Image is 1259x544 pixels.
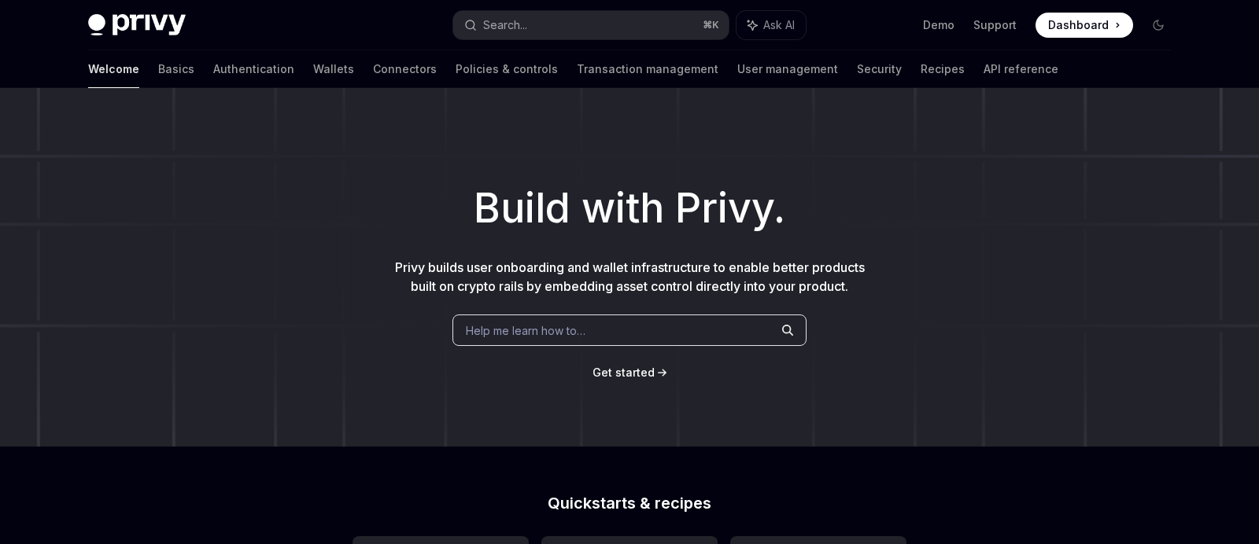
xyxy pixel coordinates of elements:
a: Dashboard [1036,13,1133,38]
h2: Quickstarts & recipes [353,495,906,511]
a: Connectors [373,50,437,88]
span: Get started [593,366,655,379]
span: ⌘ K [703,19,719,31]
div: Search... [483,16,527,35]
a: Security [857,50,902,88]
span: Dashboard [1048,17,1109,33]
a: Support [973,17,1017,33]
button: Toggle dark mode [1146,13,1171,38]
h1: Build with Privy. [25,178,1234,239]
a: Recipes [921,50,965,88]
a: User management [737,50,838,88]
a: Authentication [213,50,294,88]
button: Search...⌘K [453,11,729,39]
span: Help me learn how to… [466,322,585,339]
a: Wallets [313,50,354,88]
a: Get started [593,365,655,380]
a: API reference [984,50,1058,88]
a: Transaction management [577,50,718,88]
span: Ask AI [763,17,795,33]
a: Policies & controls [456,50,558,88]
img: dark logo [88,14,186,36]
a: Demo [923,17,954,33]
span: Privy builds user onboarding and wallet infrastructure to enable better products built on crypto ... [395,259,865,294]
a: Welcome [88,50,139,88]
a: Basics [158,50,194,88]
button: Ask AI [737,11,806,39]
